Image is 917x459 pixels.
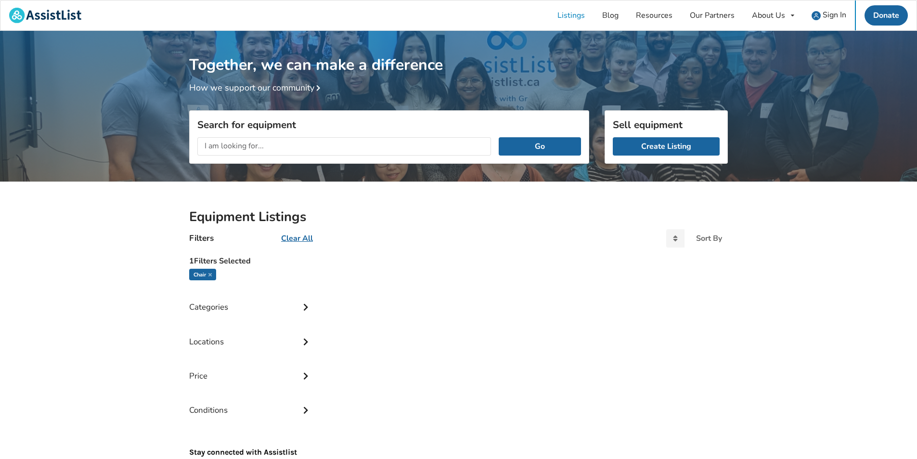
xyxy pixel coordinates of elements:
button: Go [499,137,581,156]
h2: Equipment Listings [189,209,728,225]
h5: 1 Filters Selected [189,251,312,269]
a: Create Listing [613,137,720,156]
img: user icon [812,11,821,20]
div: Categories [189,283,312,317]
u: Clear All [281,233,313,244]
a: Resources [627,0,681,30]
div: Locations [189,317,312,352]
div: About Us [752,12,785,19]
a: Blog [594,0,627,30]
h3: Sell equipment [613,118,720,131]
a: Listings [549,0,594,30]
div: Price [189,352,312,386]
a: Donate [865,5,908,26]
input: I am looking for... [197,137,491,156]
h1: Together, we can make a difference [189,31,728,75]
div: Conditions [189,386,312,420]
p: Stay connected with Assistlist [189,420,312,458]
h3: Search for equipment [197,118,581,131]
div: chair [189,269,216,280]
a: How we support our community [189,82,324,93]
img: assistlist-logo [9,8,81,23]
a: user icon Sign In [803,0,855,30]
a: Our Partners [681,0,743,30]
h4: Filters [189,233,214,244]
div: Sort By [696,235,722,242]
span: Sign In [823,10,846,20]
